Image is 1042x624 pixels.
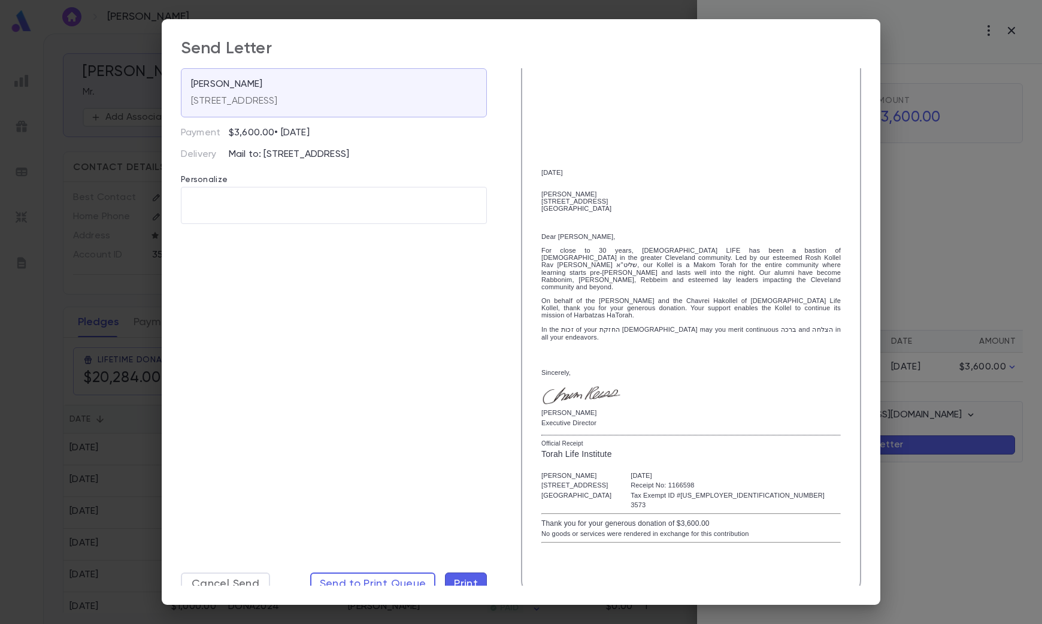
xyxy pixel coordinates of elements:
div: Official Receipt [541,439,841,448]
span: [DATE] [541,169,563,176]
img: signature_torahlife.png [541,383,624,405]
div: Torah Life Institute [541,448,841,461]
p: [PERSON_NAME] [191,78,262,90]
button: Print [445,572,487,595]
span: On behalf of the [PERSON_NAME] and the Chavrei Hakollel of [DEMOGRAPHIC_DATA] Life Kollel, thank ... [541,297,841,319]
div: [DATE] [631,471,825,481]
div: Tax Exempt ID #[US_EMPLOYER_IDENTIFICATION_NUMBER] [631,490,825,501]
span: Dear [PERSON_NAME], [541,233,615,240]
button: Cancel Send [181,572,270,595]
p: Personalize [181,160,487,187]
p: Payment [181,127,229,139]
span: For close to 30 years, [DEMOGRAPHIC_DATA] LIFE has been a bastion of [DEMOGRAPHIC_DATA] in the gr... [541,247,841,290]
div: [PERSON_NAME] [541,471,611,481]
span: Send to Print Queue [320,577,426,590]
p: Delivery [181,149,229,160]
p: [STREET_ADDRESS] [191,95,278,107]
p: Mail to: [STREET_ADDRESS] [229,149,487,160]
span: Cancel Send [192,577,259,590]
span: [GEOGRAPHIC_DATA] [541,205,611,212]
p: $3,600.00 • [DATE] [229,127,310,139]
div: Send Letter [181,38,272,59]
div: Thank you for your generous donation of $3,600.00 [541,518,841,529]
div: 3573 [631,500,825,510]
div: No goods or services were rendered in exchange for this contribution [541,529,841,539]
div: [STREET_ADDRESS] [541,480,611,490]
button: Send to Print Queue [310,572,436,595]
span: In the זכות of your החזקת [DEMOGRAPHIC_DATA] may you merit continuous ברכה and הצלחה in all your ... [541,326,841,341]
span: Executive Director [541,419,596,426]
div: Sincerely, [541,369,841,376]
div: Receipt No: 1166598 [631,480,825,490]
span: [STREET_ADDRESS] [541,198,608,205]
span: [PERSON_NAME] [541,409,597,416]
span: [PERSON_NAME] [541,190,597,198]
div: [GEOGRAPHIC_DATA] [541,490,611,501]
span: Print [454,577,478,590]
